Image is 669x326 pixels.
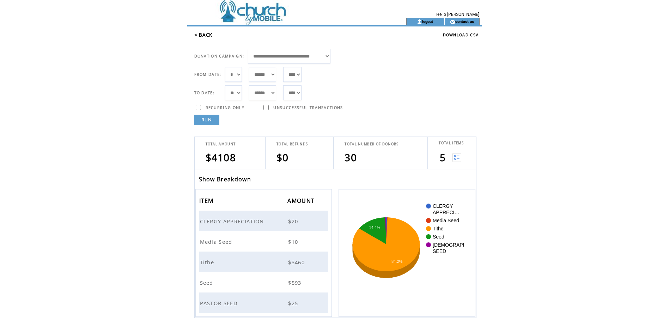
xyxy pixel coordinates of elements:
[433,203,453,209] text: CLERGY
[194,72,221,77] span: FROM DATE:
[288,259,306,266] span: $3460
[433,210,459,215] text: APPRECI…
[200,299,240,306] a: PASTOR SEED
[452,153,461,162] img: View list
[199,195,215,208] span: ITEM
[206,151,236,164] span: $4108
[287,195,316,208] span: AMOUNT
[194,32,213,38] a: < BACK
[455,19,474,24] a: contact us
[200,218,266,225] span: CLERGY APPRECIATION
[433,242,488,248] text: [DEMOGRAPHIC_DATA]
[391,259,402,264] text: 84.2%
[194,54,244,59] span: DONATION CAMPAIGN:
[433,226,444,231] text: Tithe
[200,279,215,286] span: Seed
[443,32,479,37] a: DOWNLOAD CSV
[200,238,234,244] a: Media Seed
[440,151,446,164] span: 5
[288,300,300,307] span: $25
[349,200,464,306] svg: A chart.
[200,217,266,224] a: CLERGY APPRECIATION
[200,279,215,285] a: Seed
[450,19,455,25] img: contact_us_icon.gif
[206,105,245,110] span: RECURRING ONLY
[417,19,422,25] img: account_icon.gif
[276,151,289,164] span: $0
[200,258,216,265] a: Tithe
[288,279,303,286] span: $593
[200,238,234,245] span: Media Seed
[199,198,215,203] a: ITEM
[439,141,464,145] span: TOTAL ITEMS
[287,198,316,203] a: AMOUNT
[273,105,343,110] span: UNSUCCESSFUL TRANSACTIONS
[276,142,308,146] span: TOTAL REFUNDS
[436,12,479,17] span: Hello [PERSON_NAME]
[433,248,446,254] text: SEED
[369,225,380,230] text: 14.4%
[288,238,300,245] span: $10
[200,300,240,307] span: PASTOR SEED
[194,115,219,125] a: RUN
[199,175,251,183] a: Show Breakdown
[288,218,300,225] span: $20
[433,218,459,223] text: Media Seed
[345,142,399,146] span: TOTAL NUMBER OF DONORS
[433,234,444,240] text: Seed
[345,151,357,164] span: 30
[200,259,216,266] span: Tithe
[422,19,433,24] a: logout
[194,90,215,95] span: TO DATE:
[206,142,236,146] span: TOTAL AMOUNT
